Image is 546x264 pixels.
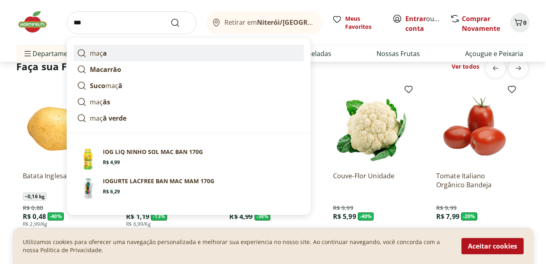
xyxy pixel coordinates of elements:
[405,14,442,33] span: ou
[465,49,523,58] a: Açougue e Peixaria
[462,14,500,33] a: Comprar Novamente
[23,44,81,63] span: Departamentos
[126,221,151,227] span: R$ 6,99/Kg
[151,212,167,221] span: - 13 %
[90,97,110,107] p: maç
[103,188,120,195] span: R$ 6,29
[23,221,48,227] span: R$ 2,99/Kg
[48,212,64,221] span: - 40 %
[23,212,46,221] span: R$ 0,48
[257,18,350,27] b: Niterói/[GEOGRAPHIC_DATA]
[486,58,505,78] button: previous
[90,48,107,58] p: maç
[74,94,304,110] a: maçãs
[67,11,196,34] input: search
[23,171,100,189] a: Batata Inglesa Unidade
[405,14,426,23] a: Entrar
[74,78,304,94] a: Sucomaçã
[23,44,33,63] button: Menu
[126,212,149,221] span: R$ 1,19
[333,204,353,212] span: R$ 9,99
[90,81,105,90] strong: Suco
[23,204,43,212] span: R$ 0,80
[118,81,122,90] strong: ã
[103,97,110,106] strong: ãs
[74,110,304,126] a: maçã verde
[77,148,100,171] img: Principal
[436,212,459,221] span: R$ 7,99
[170,18,190,28] button: Submit Search
[74,61,304,78] a: Macarrão
[90,65,121,74] strong: Macarrão
[333,171,410,189] a: Couve-Flor Unidade
[345,15,383,31] span: Meus Favoritos
[23,238,452,254] p: Utilizamos cookies para oferecer uma navegação personalizada e melhorar sua experiencia no nosso ...
[23,193,47,201] span: ~ 0,16 kg
[77,177,100,200] img: Principal
[436,171,513,189] a: Tomate Italiano Orgânico Bandeja
[452,63,479,71] a: Ver todos
[16,60,86,73] h2: Faça sua Feira
[74,45,304,61] a: maça
[358,212,374,221] span: - 40 %
[436,204,457,212] span: R$ 9,99
[224,19,314,26] span: Retirar em
[103,159,120,166] span: R$ 4,99
[16,10,57,34] img: Hortifruti
[436,88,513,165] img: Tomate Italiano Orgânico Bandeja
[509,58,528,78] button: next
[405,14,450,33] a: Criar conta
[461,238,524,254] button: Aceitar cookies
[255,212,271,221] span: - 38 %
[74,145,304,174] a: PrincipalIOG LIQ NINHO SOL MAC BAN 170GR$ 4,99
[90,81,122,91] p: maç
[206,11,322,34] button: Retirar emNiterói/[GEOGRAPHIC_DATA]
[332,15,383,31] a: Meus Favoritos
[333,212,356,221] span: R$ 5,99
[523,19,526,26] span: 0
[23,88,100,165] img: Batata Inglesa Unidade
[103,114,126,123] strong: ã verde
[103,177,214,185] p: IOGURTE LACFREE BAN MAC MAM 170G
[510,13,530,32] button: Carrinho
[103,49,107,58] strong: a
[461,212,477,221] span: - 20 %
[376,49,420,58] a: Nossas Frutas
[103,148,203,156] p: IOG LIQ NINHO SOL MAC BAN 170G
[90,113,126,123] p: maç
[229,212,252,221] span: R$ 4,99
[74,174,304,203] a: PrincipalIOGURTE LACFREE BAN MAC MAM 170GR$ 6,29
[333,88,410,165] img: Couve-Flor Unidade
